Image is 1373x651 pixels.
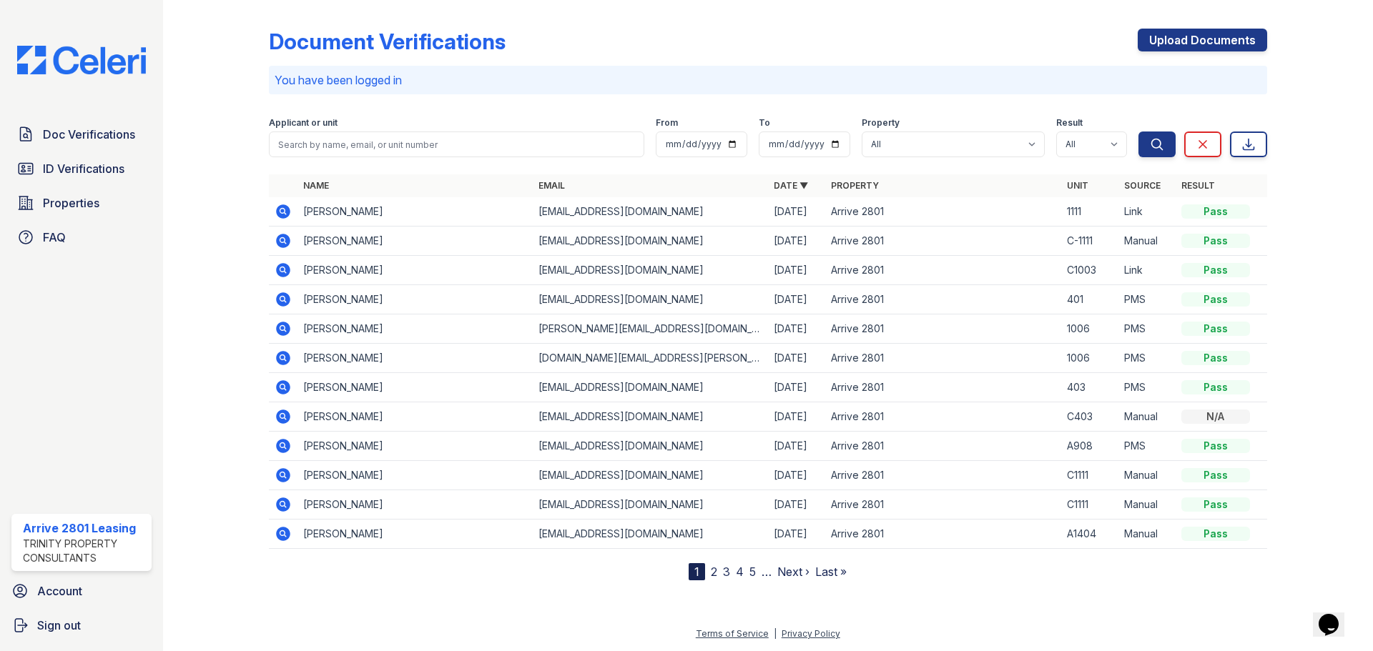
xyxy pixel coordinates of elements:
label: From [656,117,678,129]
td: [PERSON_NAME] [297,402,533,432]
td: [EMAIL_ADDRESS][DOMAIN_NAME] [533,256,768,285]
td: C1111 [1061,490,1118,520]
div: 1 [689,563,705,580]
td: [DATE] [768,314,825,344]
td: [EMAIL_ADDRESS][DOMAIN_NAME] [533,227,768,256]
td: [EMAIL_ADDRESS][DOMAIN_NAME] [533,461,768,490]
td: [DATE] [768,256,825,285]
p: You have been logged in [275,71,1261,89]
td: 401 [1061,285,1118,314]
a: Unit [1067,180,1088,191]
td: 1006 [1061,344,1118,373]
span: … [762,563,772,580]
div: Document Verifications [269,29,506,54]
div: Trinity Property Consultants [23,537,146,565]
div: Pass [1181,351,1250,365]
td: Arrive 2801 [825,227,1060,256]
td: Arrive 2801 [825,197,1060,227]
a: Name [303,180,329,191]
div: Pass [1181,204,1250,219]
td: [DATE] [768,344,825,373]
td: C1111 [1061,461,1118,490]
td: [PERSON_NAME] [297,285,533,314]
td: [PERSON_NAME] [297,197,533,227]
a: 2 [711,565,717,579]
a: Last » [815,565,847,579]
td: PMS [1118,344,1176,373]
td: Manual [1118,520,1176,549]
td: [EMAIL_ADDRESS][DOMAIN_NAME] [533,490,768,520]
div: Pass [1181,468,1250,482]
span: Doc Verifications [43,126,135,143]
td: [PERSON_NAME] [297,373,533,402]
td: [EMAIL_ADDRESS][DOMAIN_NAME] [533,285,768,314]
td: Arrive 2801 [825,373,1060,402]
td: [PERSON_NAME] [297,490,533,520]
td: Arrive 2801 [825,432,1060,461]
span: Sign out [37,617,81,634]
span: ID Verifications [43,160,124,177]
td: [DATE] [768,520,825,549]
label: Property [862,117,900,129]
a: Result [1181,180,1215,191]
input: Search by name, email, or unit number [269,131,644,157]
td: [DATE] [768,461,825,490]
td: PMS [1118,285,1176,314]
span: FAQ [43,229,66,246]
td: Arrive 2801 [825,402,1060,432]
a: Doc Verifications [11,120,152,149]
td: [PERSON_NAME][EMAIL_ADDRESS][DOMAIN_NAME] [533,314,768,344]
td: Arrive 2801 [825,490,1060,520]
a: ID Verifications [11,154,152,183]
div: Arrive 2801 Leasing [23,520,146,537]
td: PMS [1118,314,1176,344]
span: Account [37,582,82,600]
td: Arrive 2801 [825,285,1060,314]
td: Manual [1118,402,1176,432]
a: Privacy Policy [782,628,840,639]
td: Arrive 2801 [825,520,1060,549]
td: Arrive 2801 [825,314,1060,344]
td: Arrive 2801 [825,344,1060,373]
td: Manual [1118,461,1176,490]
a: Property [831,180,879,191]
div: | [774,628,777,639]
td: [PERSON_NAME] [297,344,533,373]
div: Pass [1181,263,1250,277]
td: [PERSON_NAME] [297,520,533,549]
td: 1006 [1061,314,1118,344]
td: 1111 [1061,197,1118,227]
label: To [759,117,770,129]
div: Pass [1181,234,1250,248]
td: Manual [1118,490,1176,520]
td: [DATE] [768,373,825,402]
a: Account [6,577,157,605]
div: Pass [1181,322,1250,336]
a: Properties [11,189,152,217]
div: Pass [1181,292,1250,307]
td: [DATE] [768,402,825,432]
td: Arrive 2801 [825,461,1060,490]
a: Next › [777,565,809,579]
div: Pass [1181,527,1250,541]
td: [PERSON_NAME] [297,314,533,344]
label: Applicant or unit [269,117,338,129]
td: Arrive 2801 [825,256,1060,285]
img: CE_Logo_Blue-a8612792a0a2168367f1c8372b55b34899dd931a85d93a1a3d3e32e68fde9ad4.png [6,46,157,74]
td: [DATE] [768,227,825,256]
td: [DATE] [768,490,825,520]
a: Sign out [6,611,157,640]
td: [EMAIL_ADDRESS][DOMAIN_NAME] [533,432,768,461]
td: Manual [1118,227,1176,256]
td: [EMAIL_ADDRESS][DOMAIN_NAME] [533,520,768,549]
a: FAQ [11,223,152,252]
td: [DATE] [768,432,825,461]
a: Source [1124,180,1161,191]
a: 3 [723,565,730,579]
td: Link [1118,197,1176,227]
td: [EMAIL_ADDRESS][DOMAIN_NAME] [533,402,768,432]
a: 5 [749,565,756,579]
a: Date ▼ [774,180,808,191]
td: [DATE] [768,285,825,314]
